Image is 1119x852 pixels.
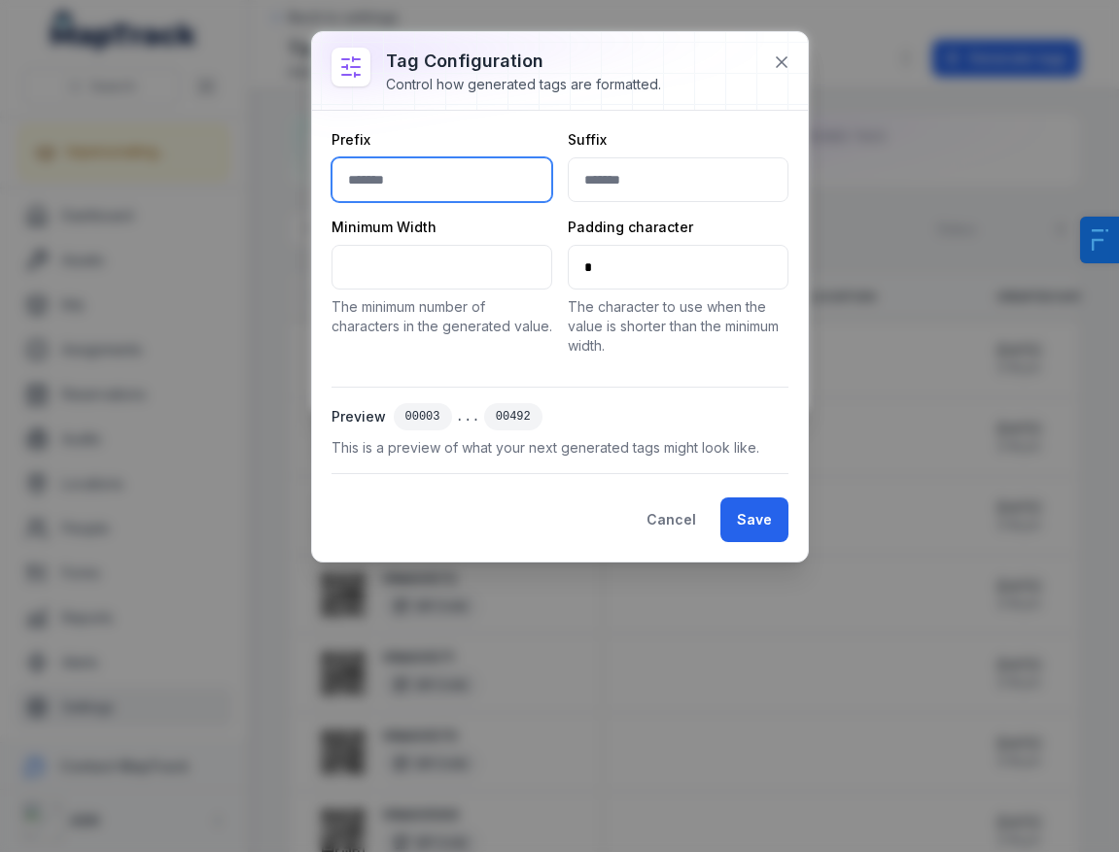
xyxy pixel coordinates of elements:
[332,218,437,237] label: Minimum Width
[332,438,788,458] span: This is a preview of what your next generated tags might look like.
[394,403,452,430] div: 00003
[568,218,693,237] label: Padding character
[568,297,788,356] p: The character to use when the value is shorter than the minimum width.
[568,130,607,150] label: Suffix
[332,130,370,150] label: Prefix
[332,297,552,336] p: The minimum number of characters in the generated value.
[332,407,394,426] span: Preview
[630,497,713,542] button: Cancel
[484,403,542,430] div: 00492
[720,497,788,542] button: Save
[456,407,480,426] span: ...
[386,75,661,94] div: Control how generated tags are formatted.
[386,48,661,75] h3: Tag configuration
